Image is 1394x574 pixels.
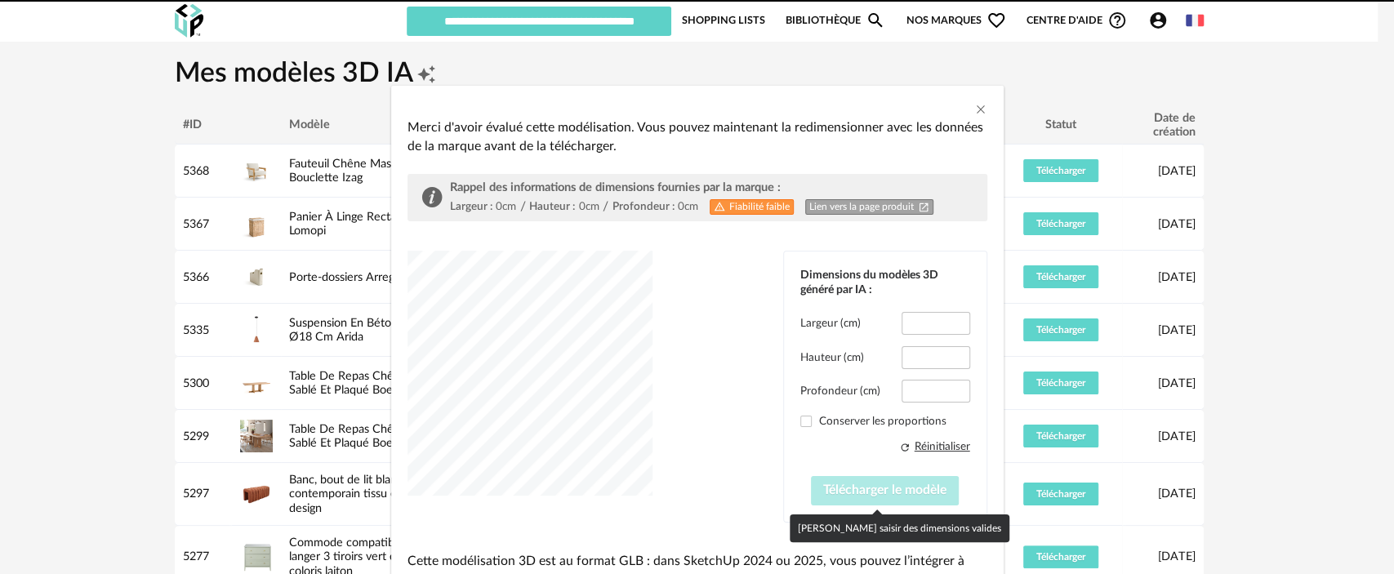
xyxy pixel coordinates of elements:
[529,199,575,214] div: Hauteur :
[520,199,526,215] div: /
[811,476,959,505] button: Télécharger le modèle
[899,439,911,454] span: Refresh icon
[790,514,1009,542] div: [PERSON_NAME] saisir des dimensions valides
[710,199,795,215] div: Fiabilité faible
[915,439,970,454] div: Réinitialiser
[450,199,492,214] div: Largeur :
[579,199,599,214] div: 0cm
[800,350,864,365] label: Hauteur (cm)
[450,181,781,194] span: Rappel des informations de dimensions fournies par la marque :
[496,199,516,214] div: 0cm
[800,384,880,398] label: Profondeur (cm)
[805,199,934,215] a: Lien vers la page produitOpen In New icon
[714,200,725,212] span: Alert Outline icon
[800,414,970,429] label: Conserver les proportions
[612,199,675,214] div: Profondeur :
[603,199,608,215] div: /
[974,102,987,119] button: Close
[800,316,861,331] label: Largeur (cm)
[800,268,970,297] div: Dimensions du modèles 3D généré par IA :
[823,483,946,496] span: Télécharger le modèle
[918,201,929,213] span: Open In New icon
[408,118,987,155] div: Merci d'avoir évalué cette modélisation. Vous pouvez maintenant la redimensionner avec les donnée...
[678,199,698,214] div: 0cm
